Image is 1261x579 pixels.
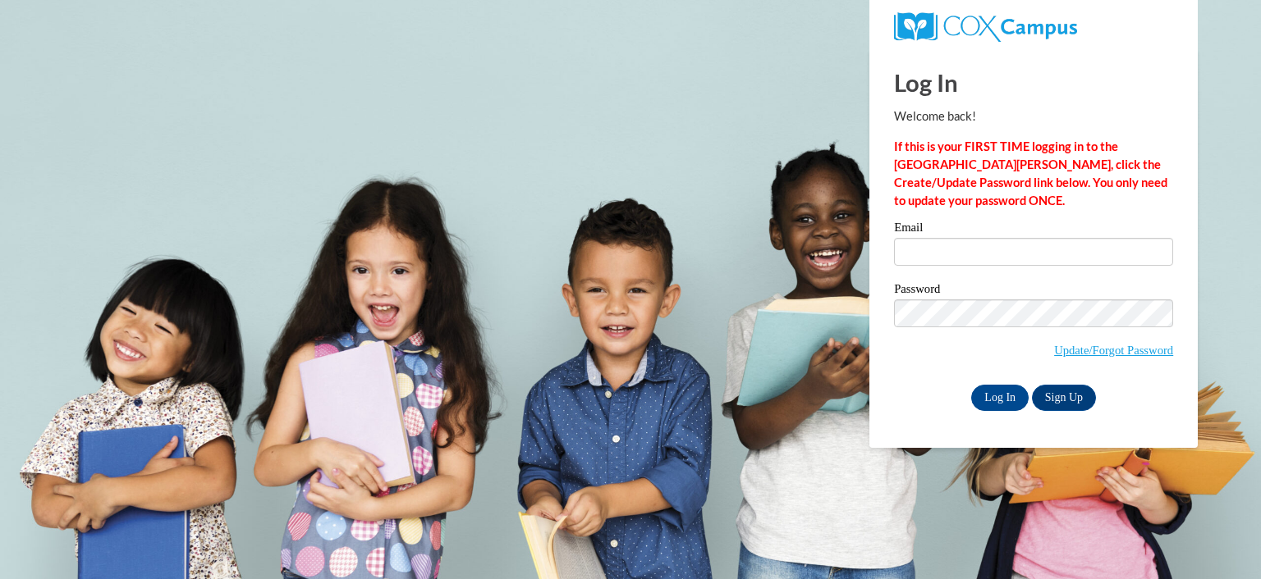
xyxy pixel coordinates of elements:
input: Log In [971,385,1029,411]
label: Password [894,283,1173,299]
a: Sign Up [1032,385,1096,411]
a: COX Campus [894,19,1077,33]
label: Email [894,221,1173,238]
a: Update/Forgot Password [1054,344,1173,357]
strong: If this is your FIRST TIME logging in to the [GEOGRAPHIC_DATA][PERSON_NAME], click the Create/Upd... [894,139,1167,207]
img: COX Campus [894,12,1077,42]
p: Welcome back! [894,107,1173,125]
h1: Log In [894,66,1173,99]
